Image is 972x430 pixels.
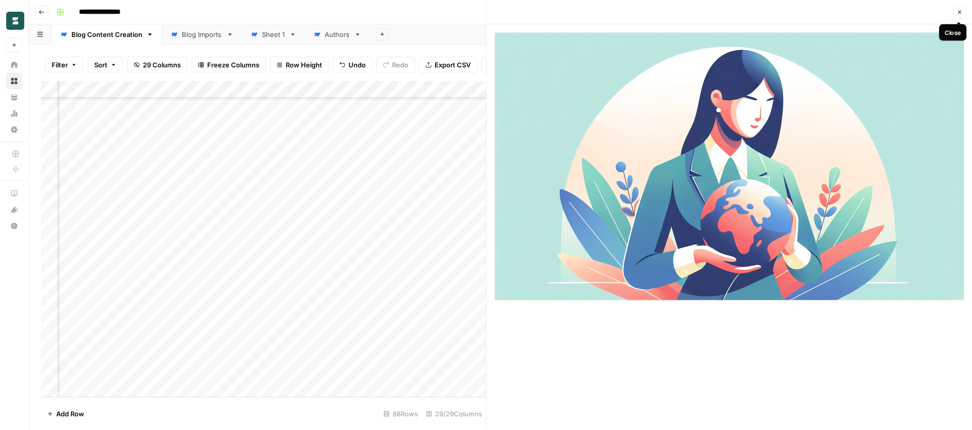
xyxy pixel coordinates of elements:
[6,105,22,122] a: Usage
[945,28,961,37] div: Close
[182,29,222,40] div: Blog Imports
[7,202,22,217] div: What's new?
[88,57,123,73] button: Sort
[6,57,22,73] a: Home
[127,57,187,73] button: 29 Columns
[325,29,350,40] div: Authors
[379,406,422,422] div: 88 Rows
[94,60,107,70] span: Sort
[6,12,24,30] img: Borderless Logo
[305,24,370,45] a: Authors
[162,24,242,45] a: Blog Imports
[392,60,408,70] span: Redo
[6,89,22,105] a: Your Data
[45,57,84,73] button: Filter
[143,60,181,70] span: 29 Columns
[6,8,22,33] button: Workspace: Borderless
[270,57,329,73] button: Row Height
[348,60,366,70] span: Undo
[191,57,266,73] button: Freeze Columns
[6,185,22,202] a: AirOps Academy
[286,60,322,70] span: Row Height
[422,406,486,422] div: 29/29 Columns
[6,218,22,234] button: Help + Support
[333,57,372,73] button: Undo
[52,24,162,45] a: Blog Content Creation
[262,29,285,40] div: Sheet 1
[242,24,305,45] a: Sheet 1
[56,409,84,419] span: Add Row
[495,32,964,300] img: Row/Cell
[6,122,22,138] a: Settings
[41,406,90,422] button: Add Row
[376,57,415,73] button: Redo
[435,60,471,70] span: Export CSV
[419,57,477,73] button: Export CSV
[6,202,22,218] button: What's new?
[71,29,142,40] div: Blog Content Creation
[52,60,68,70] span: Filter
[207,60,259,70] span: Freeze Columns
[6,73,22,89] a: Browse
